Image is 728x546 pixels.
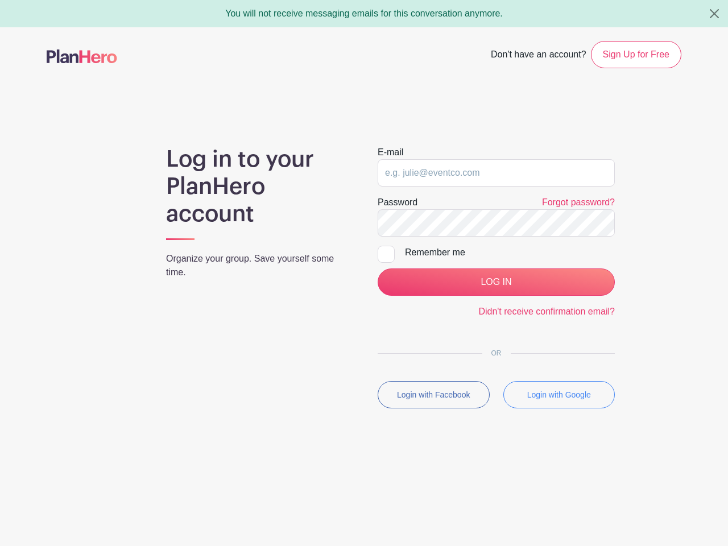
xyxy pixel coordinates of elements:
[482,349,511,357] span: OR
[478,307,615,316] a: Didn't receive confirmation email?
[378,381,490,408] button: Login with Facebook
[503,381,615,408] button: Login with Google
[47,49,117,63] img: logo-507f7623f17ff9eddc593b1ce0a138ce2505c220e1c5a4e2b4648c50719b7d32.svg
[166,146,350,227] h1: Log in to your PlanHero account
[405,246,615,259] div: Remember me
[542,197,615,207] a: Forgot password?
[378,159,615,187] input: e.g. julie@eventco.com
[378,196,417,209] label: Password
[591,41,681,68] a: Sign Up for Free
[378,146,403,159] label: E-mail
[166,252,350,279] p: Organize your group. Save yourself some time.
[527,390,591,399] small: Login with Google
[378,268,615,296] input: LOG IN
[491,43,586,68] span: Don't have an account?
[397,390,470,399] small: Login with Facebook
